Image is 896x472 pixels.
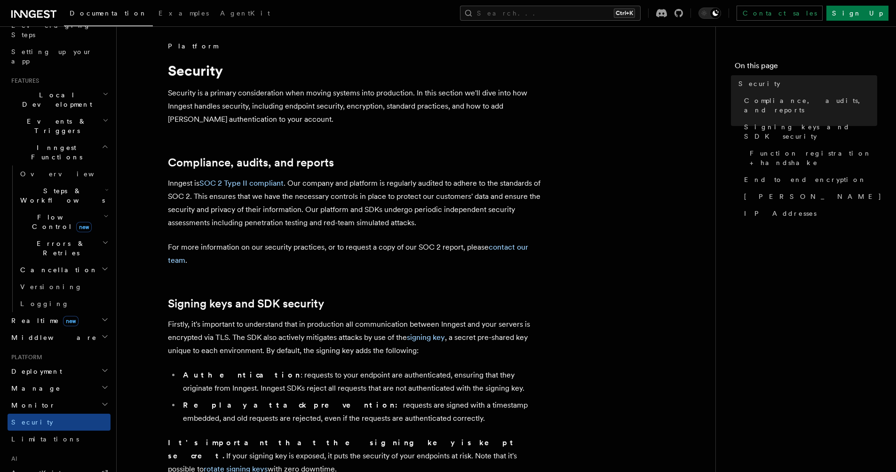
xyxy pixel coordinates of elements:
[168,241,544,267] p: For more information on our security practices, or to request a copy of our SOC 2 report, please .
[826,6,888,21] a: Sign Up
[168,318,544,357] p: Firstly, it's important to understand that in production all communication between Inngest and yo...
[8,117,103,135] span: Events & Triggers
[16,186,105,205] span: Steps & Workflows
[168,177,544,229] p: Inngest is . Our company and platform is regularly audited to adhere to the standards of SOC 2. T...
[168,297,324,310] a: Signing keys and SDK security
[740,188,877,205] a: [PERSON_NAME]
[460,6,641,21] button: Search...Ctrl+K
[153,3,214,25] a: Examples
[8,354,42,361] span: Platform
[8,77,39,85] span: Features
[220,9,270,17] span: AgentKit
[16,265,98,275] span: Cancellation
[16,182,111,209] button: Steps & Workflows
[159,9,209,17] span: Examples
[64,3,153,26] a: Documentation
[737,6,823,21] a: Contact sales
[183,370,301,379] strong: Authentication
[16,209,111,235] button: Flow Controlnew
[16,235,111,261] button: Errors & Retries
[735,60,877,75] h4: On this page
[180,369,544,395] li: : requests to your endpoint are authenticated, ensuring that they originate from Inngest. Inngest...
[738,79,780,88] span: Security
[16,212,103,231] span: Flow Control
[8,401,56,410] span: Monitor
[8,367,62,376] span: Deployment
[8,90,103,109] span: Local Development
[11,418,53,426] span: Security
[168,438,517,460] strong: It's important that the signing key is kept secret.
[8,397,111,414] button: Monitor
[70,9,147,17] span: Documentation
[735,75,877,92] a: Security
[20,170,117,178] span: Overview
[168,156,334,169] a: Compliance, audits, and reports
[8,139,111,165] button: Inngest Functions
[8,333,97,342] span: Middleware
[8,165,111,312] div: Inngest Functions
[740,92,877,118] a: Compliance, audits, and reports
[16,165,111,182] a: Overview
[183,401,403,409] strong: Replay attack prevention:
[8,384,61,393] span: Manage
[8,43,111,70] a: Setting up your app
[8,143,102,162] span: Inngest Functions
[698,8,721,19] button: Toggle dark mode
[750,149,877,167] span: Function registration + handshake
[8,363,111,380] button: Deployment
[199,179,284,188] a: SOC 2 Type II compliant
[614,8,635,18] kbd: Ctrl+K
[744,175,866,184] span: End to end encryption
[8,17,111,43] a: Leveraging Steps
[8,316,79,325] span: Realtime
[16,295,111,312] a: Logging
[63,316,79,326] span: new
[744,192,882,201] span: [PERSON_NAME]
[8,431,111,448] a: Limitations
[11,48,92,65] span: Setting up your app
[168,41,218,51] span: Platform
[8,455,17,463] span: AI
[168,62,544,79] h1: Security
[744,122,877,141] span: Signing keys and SDK security
[740,205,877,222] a: IP Addresses
[76,222,92,232] span: new
[180,399,544,425] li: requests are signed with a timestamp embedded, and old requests are rejected, even if the request...
[20,300,69,307] span: Logging
[16,261,111,278] button: Cancellation
[8,113,111,139] button: Events & Triggers
[407,333,445,342] a: signing key
[168,87,544,126] p: Security is a primary consideration when moving systems into production. In this section we'll di...
[16,278,111,295] a: Versioning
[8,312,111,329] button: Realtimenew
[746,145,877,171] a: Function registration + handshake
[214,3,276,25] a: AgentKit
[11,435,79,443] span: Limitations
[744,96,877,115] span: Compliance, audits, and reports
[8,414,111,431] a: Security
[16,239,102,258] span: Errors & Retries
[8,380,111,397] button: Manage
[744,209,817,218] span: IP Addresses
[740,171,877,188] a: End to end encryption
[20,283,82,291] span: Versioning
[8,87,111,113] button: Local Development
[740,118,877,145] a: Signing keys and SDK security
[8,329,111,346] button: Middleware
